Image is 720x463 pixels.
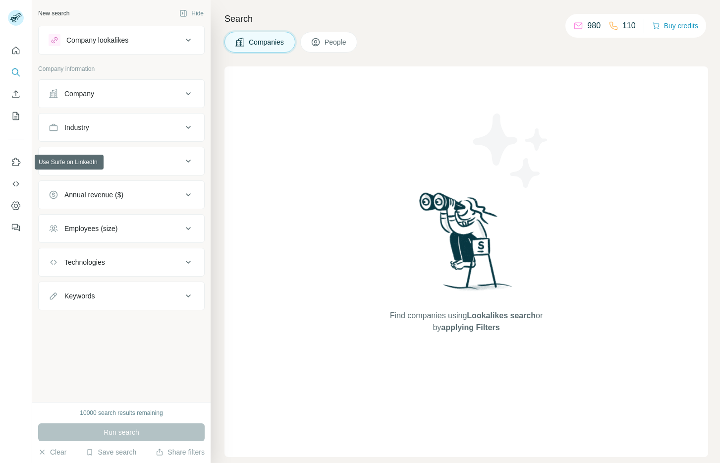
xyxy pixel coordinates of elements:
[325,37,347,47] span: People
[8,42,24,59] button: Quick start
[622,20,636,32] p: 110
[156,447,205,457] button: Share filters
[64,89,94,99] div: Company
[39,284,204,308] button: Keywords
[652,19,698,33] button: Buy credits
[387,310,546,334] span: Find companies using or by
[38,64,205,73] p: Company information
[64,122,89,132] div: Industry
[224,12,708,26] h4: Search
[249,37,285,47] span: Companies
[8,63,24,81] button: Search
[467,311,536,320] span: Lookalikes search
[39,149,204,173] button: HQ location
[39,82,204,106] button: Company
[38,9,69,18] div: New search
[8,85,24,103] button: Enrich CSV
[441,323,499,332] span: applying Filters
[8,175,24,193] button: Use Surfe API
[86,447,136,457] button: Save search
[64,224,117,233] div: Employees (size)
[64,190,123,200] div: Annual revenue ($)
[8,107,24,125] button: My lists
[39,183,204,207] button: Annual revenue ($)
[38,447,66,457] button: Clear
[8,219,24,236] button: Feedback
[8,197,24,215] button: Dashboard
[66,35,128,45] div: Company lookalikes
[587,20,601,32] p: 980
[80,408,163,417] div: 10000 search results remaining
[39,217,204,240] button: Employees (size)
[64,156,101,166] div: HQ location
[64,291,95,301] div: Keywords
[466,106,555,195] img: Surfe Illustration - Stars
[39,250,204,274] button: Technologies
[64,257,105,267] div: Technologies
[415,190,518,300] img: Surfe Illustration - Woman searching with binoculars
[8,153,24,171] button: Use Surfe on LinkedIn
[172,6,211,21] button: Hide
[39,28,204,52] button: Company lookalikes
[39,116,204,139] button: Industry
